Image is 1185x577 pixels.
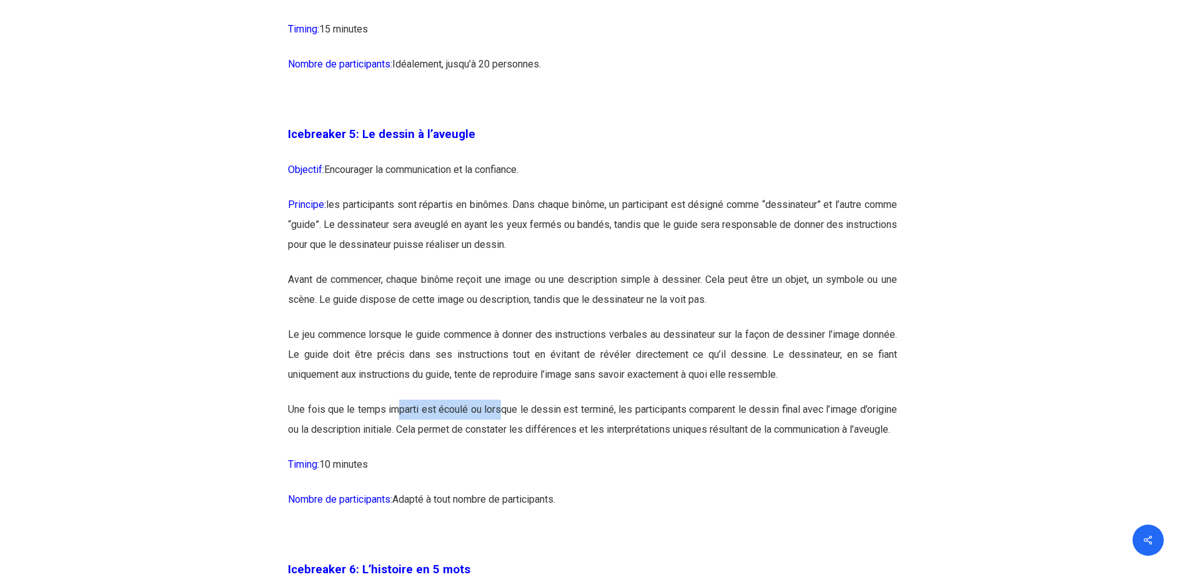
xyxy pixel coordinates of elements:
p: Adapté à tout nombre de participants. [288,490,897,525]
span: Icebreaker 5: Le dessin à l’aveugle [288,127,475,141]
p: Avant de commencer, chaque binôme reçoit une image ou une description simple à dessiner. Cela peu... [288,270,897,325]
p: Idéalement, jusqu’à 20 personnes. [288,54,897,89]
p: Encourager la communication et la confiance. [288,160,897,195]
span: Timing: [288,458,319,470]
p: Une fois que le temps imparti est écoulé ou lorsque le dessin est terminé, les participants compa... [288,400,897,455]
span: Principe: [288,199,326,210]
span: Nombre de participants: [288,493,392,505]
span: Nombre de participants: [288,58,392,70]
span: Icebreaker 6: L’histoire en 5 mots [288,563,470,576]
span: Objectif: [288,164,324,175]
p: 15 minutes [288,19,897,54]
p: les participants sont répartis en binômes. Dans chaque binôme, un participant est désigné comme “... [288,195,897,270]
p: 10 minutes [288,455,897,490]
span: Timing: [288,23,319,35]
p: Le jeu commence lorsque le guide commence à donner des instructions verbales au dessinateur sur l... [288,325,897,400]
